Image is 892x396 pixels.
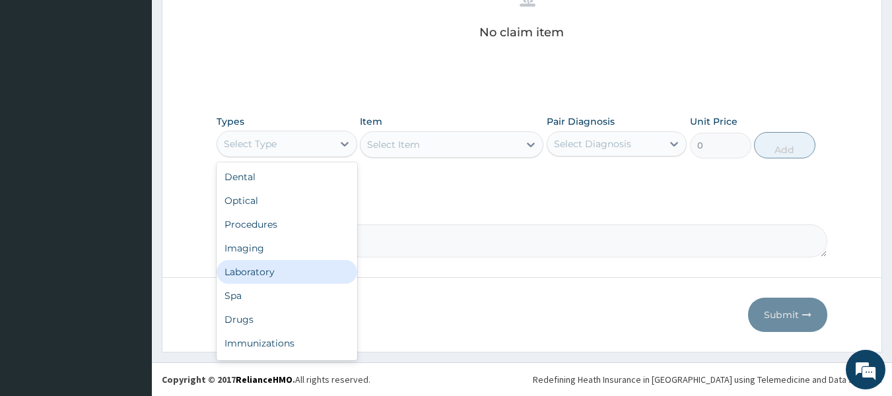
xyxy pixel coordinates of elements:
a: RelianceHMO [236,374,292,385]
footer: All rights reserved. [152,362,892,396]
div: Laboratory [217,260,357,284]
div: Immunizations [217,331,357,355]
p: No claim item [479,26,564,39]
strong: Copyright © 2017 . [162,374,295,385]
label: Comment [217,206,828,217]
div: Select Diagnosis [554,137,631,150]
div: Minimize live chat window [217,7,248,38]
div: Drugs [217,308,357,331]
button: Submit [748,298,827,332]
div: Optical [217,189,357,213]
button: Add [754,132,815,158]
img: d_794563401_company_1708531726252_794563401 [24,66,53,99]
label: Pair Diagnosis [547,115,615,128]
div: Chat with us now [69,74,222,91]
div: Imaging [217,236,357,260]
span: We're online! [77,115,182,249]
div: Others [217,355,357,379]
div: Dental [217,165,357,189]
label: Unit Price [690,115,738,128]
div: Redefining Heath Insurance in [GEOGRAPHIC_DATA] using Telemedicine and Data Science! [533,373,882,386]
div: Procedures [217,213,357,236]
label: Item [360,115,382,128]
div: Spa [217,284,357,308]
textarea: Type your message and hit 'Enter' [7,259,252,306]
div: Select Type [224,137,277,150]
label: Types [217,116,244,127]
